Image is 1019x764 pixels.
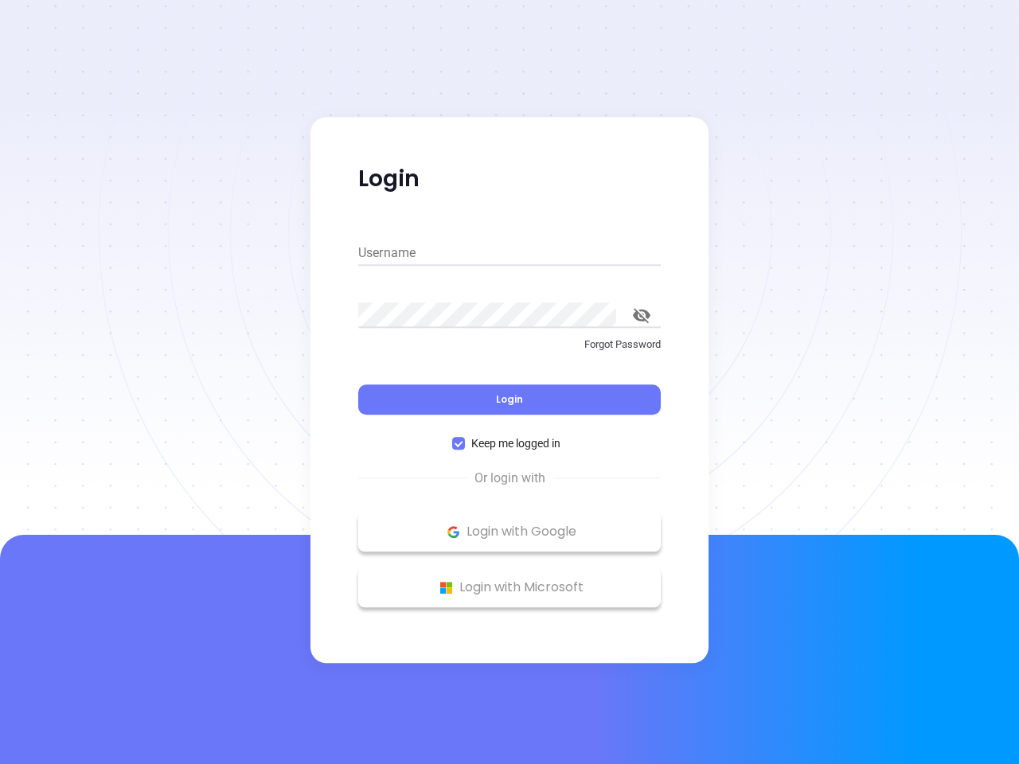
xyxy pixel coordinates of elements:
img: Microsoft Logo [436,578,456,598]
button: Google Logo Login with Google [358,512,661,552]
a: Forgot Password [358,337,661,365]
p: Forgot Password [358,337,661,353]
button: Login [358,384,661,415]
span: Keep me logged in [465,435,567,452]
button: Microsoft Logo Login with Microsoft [358,567,661,607]
img: Google Logo [443,522,463,542]
p: Login [358,165,661,193]
p: Login with Google [366,520,653,544]
button: toggle password visibility [623,296,661,334]
p: Login with Microsoft [366,575,653,599]
span: Or login with [467,469,553,488]
span: Login [496,392,523,406]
